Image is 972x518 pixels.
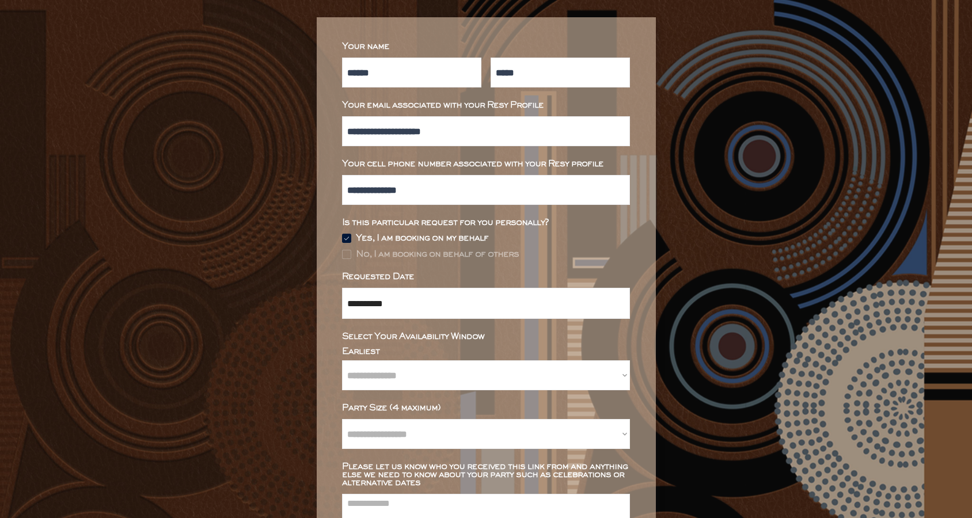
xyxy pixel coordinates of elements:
[342,160,630,168] div: Your cell phone number associated with your Resy profile
[342,348,630,356] div: Earliest
[342,250,351,259] img: Rectangle%20315%20%281%29.svg
[342,234,351,243] img: Group%2048096532.svg
[342,333,630,341] div: Select Your Availability Window
[342,273,630,281] div: Requested Date
[356,250,519,258] div: No, I am booking on behalf of others
[342,463,630,487] div: Please let us know who you received this link from and anything else we need to know about your p...
[356,234,488,242] div: Yes, I am booking on my behalf
[342,219,630,227] div: Is this particular request for you personally?
[342,101,630,109] div: Your email associated with your Resy Profile
[342,404,630,412] div: Party Size (4 maximum)
[342,43,630,51] div: Your name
